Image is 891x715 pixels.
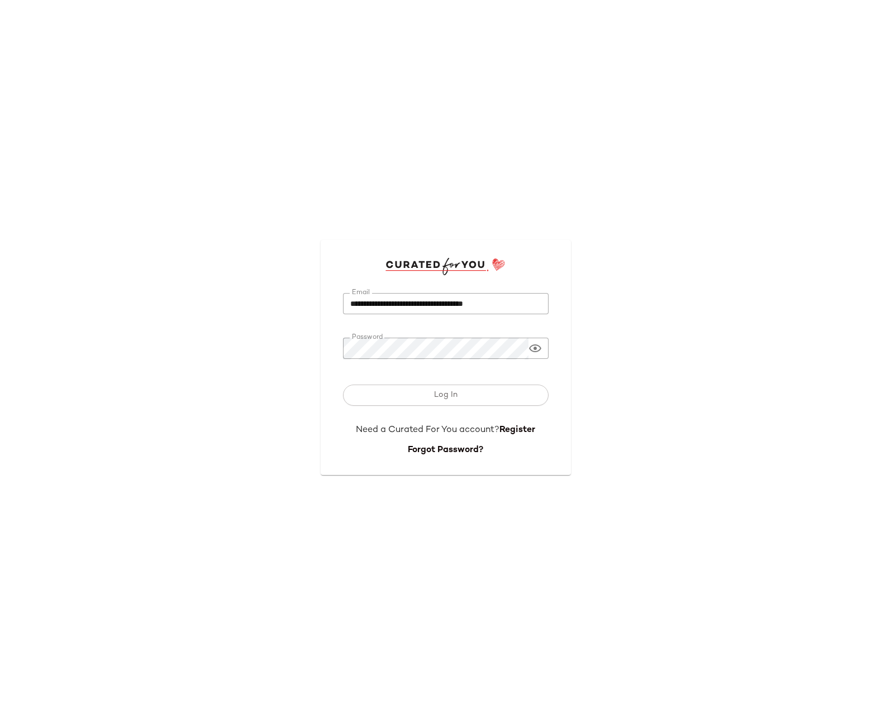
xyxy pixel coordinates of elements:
button: Log In [343,385,549,406]
a: Forgot Password? [408,445,483,455]
span: Need a Curated For You account? [356,425,499,435]
img: cfy_login_logo.DGdB1djN.svg [385,258,506,275]
a: Register [499,425,535,435]
span: Log In [433,391,458,400]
